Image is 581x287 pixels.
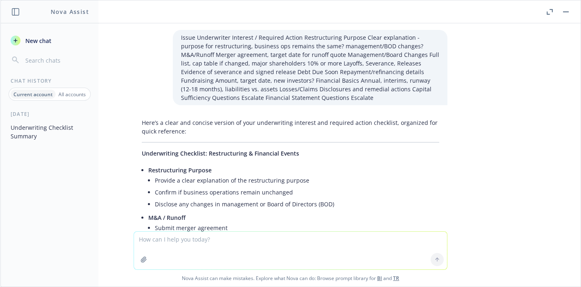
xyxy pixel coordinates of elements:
span: Nova Assist can make mistakes. Explore what Nova can do: Browse prompt library for and [4,270,577,287]
span: Underwriting Checklist: Restructuring & Financial Events [142,149,299,157]
button: New chat [7,33,92,48]
a: BI [377,275,382,282]
li: Confirm if business operations remain unchanged [155,186,439,198]
p: Here’s a clear and concise version of your underwriting interest and required action checklist, o... [142,118,439,136]
li: Provide a clear explanation of the restructuring purpose [155,174,439,186]
div: [DATE] [1,111,98,118]
p: Current account [13,91,53,98]
span: M&A / Runoff [148,214,185,221]
p: Issue Underwriter Interest / Required Action Restructuring Purpose Clear explanation - purpose fo... [181,33,439,102]
li: Submit merger agreement [155,222,439,234]
a: TR [393,275,399,282]
p: All accounts [58,91,86,98]
span: New chat [24,36,51,45]
button: Underwriting Checklist Summary [7,121,92,143]
span: Restructuring Purpose [148,166,212,174]
div: Chat History [1,77,98,84]
h1: Nova Assist [51,7,89,16]
li: Disclose any changes in management or Board of Directors (BOD) [155,198,439,210]
input: Search chats [24,54,89,66]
